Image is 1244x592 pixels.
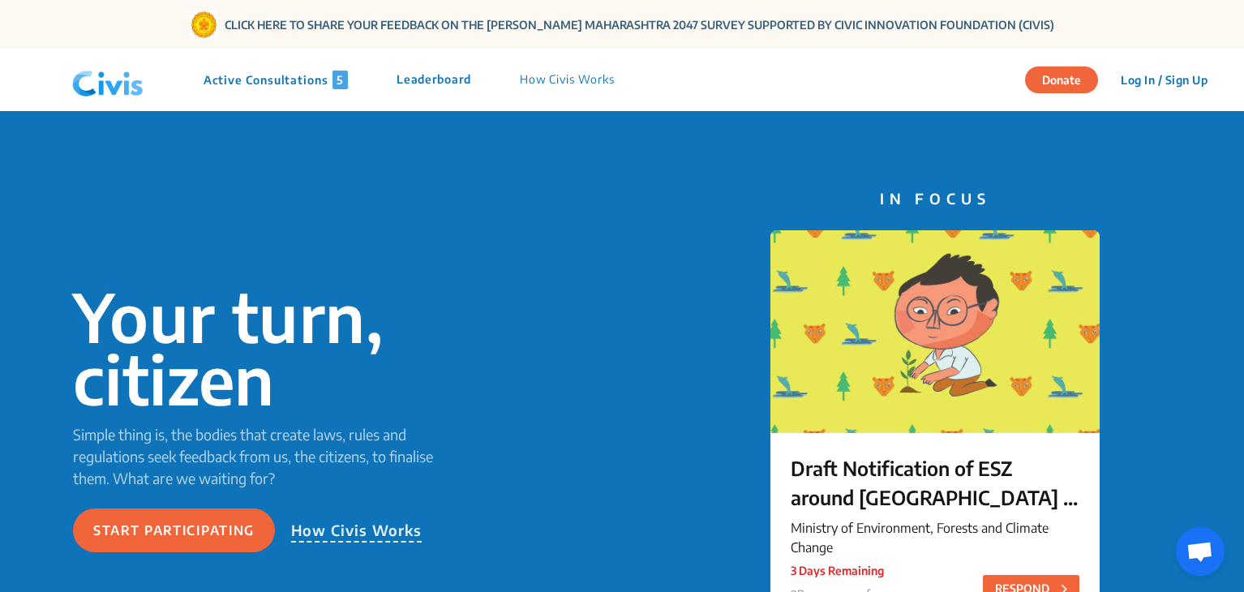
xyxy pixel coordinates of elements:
button: Donate [1025,66,1098,93]
a: Donate [1025,71,1110,87]
p: How Civis Works [291,519,423,543]
p: IN FOCUS [770,187,1100,209]
button: Log In / Sign Up [1110,67,1218,92]
p: Active Consultations [204,71,348,89]
button: Start participating [73,508,275,552]
a: CLICK HERE TO SHARE YOUR FEEDBACK ON THE [PERSON_NAME] MAHARASHTRA 2047 SURVEY SUPPORTED BY CIVIC... [225,16,1054,33]
p: How Civis Works [520,71,615,89]
img: navlogo.png [66,56,150,105]
img: Gom Logo [190,11,218,39]
p: 3 Days Remaining [791,562,884,579]
p: Your turn, citizen [73,285,457,410]
p: Simple thing is, the bodies that create laws, rules and regulations seek feedback from us, the ci... [73,423,457,489]
a: Open chat [1176,527,1225,576]
span: 5 [332,71,348,89]
p: Draft Notification of ESZ around [GEOGRAPHIC_DATA] in [GEOGRAPHIC_DATA] [791,453,1079,512]
p: Ministry of Environment, Forests and Climate Change [791,518,1079,557]
p: Leaderboard [397,71,471,89]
